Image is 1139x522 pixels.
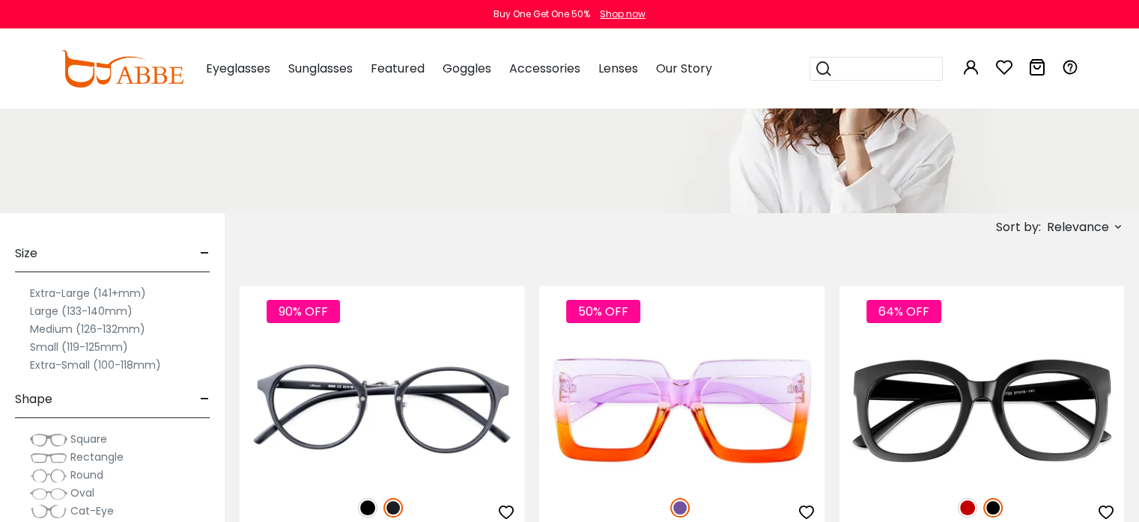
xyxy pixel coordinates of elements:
img: Purple [670,498,690,518]
img: Black Gala - Plastic ,Universal Bridge Fit [839,340,1124,482]
span: Eyeglasses [206,60,270,77]
span: Our Story [656,60,712,77]
label: Extra-Small (100-118mm) [30,356,161,374]
span: Sunglasses [288,60,353,77]
label: Medium (126-132mm) [30,320,145,338]
img: Black [983,498,1003,518]
span: Sort by: [996,218,1041,236]
img: Rectangle.png [30,450,67,465]
span: Goggles [443,60,491,77]
span: 50% OFF [566,300,640,323]
span: Accessories [509,60,580,77]
span: Oval [70,485,94,500]
label: Extra-Large (141+mm) [30,284,146,302]
img: Round.png [30,468,67,483]
span: 90% OFF [267,300,340,323]
div: Buy One Get One 50% [493,7,590,21]
span: Relevance [1047,214,1109,241]
span: Round [70,467,103,482]
span: Lenses [598,60,638,77]
span: 64% OFF [866,300,941,323]
img: Matte-black Youngitive - Plastic ,Adjust Nose Pads [240,340,524,482]
img: Cat-Eye.png [30,504,67,519]
img: abbeglasses.com [61,50,183,87]
span: Size [15,236,37,271]
label: Small (119-125mm) [30,338,128,356]
span: Square [70,432,107,446]
img: Black [358,498,377,518]
span: Cat-Eye [70,503,114,518]
img: Red [958,498,977,518]
a: Shop now [592,7,646,20]
img: Purple Spark - Plastic ,Universal Bridge Fit [539,340,824,482]
span: - [200,381,210,417]
span: Featured [371,60,425,77]
label: Large (133-140mm) [30,302,133,320]
img: Oval.png [30,486,67,501]
img: Square.png [30,432,67,447]
img: Matte Black [383,498,403,518]
span: Shape [15,381,52,417]
span: Rectangle [70,449,124,464]
span: - [200,236,210,271]
div: Shop now [600,7,646,21]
